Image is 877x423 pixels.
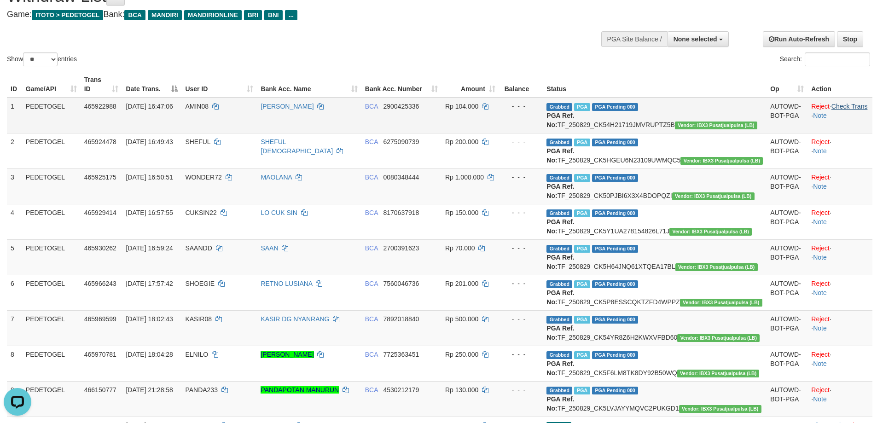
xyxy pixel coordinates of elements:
button: Open LiveChat chat widget [4,4,31,31]
a: Note [813,395,827,403]
td: 2 [7,133,22,168]
a: Reject [811,174,830,181]
div: - - - [503,279,539,288]
span: Marked by afzCS1 [574,351,590,359]
span: BCA [365,244,378,252]
th: Op: activate to sort column ascending [767,71,807,98]
span: BCA [365,351,378,358]
span: 465969599 [84,315,116,323]
th: Status [543,71,767,98]
a: Check Trans [831,103,868,110]
select: Showentries [23,52,58,66]
td: AUTOWD-BOT-PGA [767,275,807,310]
th: ID [7,71,22,98]
button: None selected [668,31,729,47]
td: 1 [7,98,22,133]
span: Copy 7892018840 to clipboard [383,315,419,323]
a: Reject [811,351,830,358]
span: Rp 1.000.000 [445,174,484,181]
span: [DATE] 18:04:28 [126,351,173,358]
td: · · [807,168,872,204]
span: PANDA233 [185,386,218,394]
span: SHEFUL [185,138,210,145]
span: PGA Pending [592,103,638,111]
span: Marked by afzCS1 [574,316,590,324]
td: PEDETOGEL [22,204,81,239]
span: Marked by afzCS1 [574,139,590,146]
a: PANDAPOTAN MANURUN [261,386,339,394]
td: PEDETOGEL [22,346,81,381]
th: Balance [499,71,543,98]
span: Marked by afzCS1 [574,280,590,288]
td: TF_250829_CK5H64JNQ61XTQEA17BL [543,239,767,275]
a: Reject [811,209,830,216]
span: Grabbed [546,351,572,359]
div: - - - [503,102,539,111]
td: TF_250829_CK50PJBI6X3X4BDOPQZI [543,168,767,204]
span: [DATE] 18:02:43 [126,315,173,323]
span: Rp 201.000 [445,280,478,287]
td: TF_250829_CK5P8ESSCQKTZFD4WPPZ [543,275,767,310]
div: - - - [503,208,539,217]
a: SHEFUL [DEMOGRAPHIC_DATA] [261,138,333,155]
td: TF_250829_CK5HGEU6N23109UWMQC5 [543,133,767,168]
span: Grabbed [546,316,572,324]
span: [DATE] 17:57:42 [126,280,173,287]
span: ITOTO > PEDETOGEL [32,10,103,20]
b: PGA Ref. No: [546,112,574,128]
span: PGA Pending [592,245,638,253]
a: Note [813,289,827,296]
b: PGA Ref. No: [546,289,574,306]
span: Copy 6275090739 to clipboard [383,138,419,145]
td: · · [807,346,872,381]
b: PGA Ref. No: [546,360,574,377]
span: KASIR08 [185,315,212,323]
a: Reject [811,386,830,394]
a: RETNO LUSIANA [261,280,312,287]
span: CUKSIN22 [185,209,216,216]
b: PGA Ref. No: [546,218,574,235]
a: Note [813,112,827,119]
span: Vendor URL: https://dashboard.q2checkout.com/secure [675,122,757,129]
span: Vendor URL: https://dashboard.q2checkout.com/secure [679,405,761,413]
span: Copy 4530212179 to clipboard [383,386,419,394]
span: Rp 500.000 [445,315,478,323]
a: Note [813,147,827,155]
span: Vendor URL: https://dashboard.q2checkout.com/secure [677,334,760,342]
span: Rp 200.000 [445,138,478,145]
b: PGA Ref. No: [546,147,574,164]
th: Bank Acc. Number: activate to sort column ascending [361,71,441,98]
th: Game/API: activate to sort column ascending [22,71,81,98]
td: TF_250829_CK54YR8Z6H2KWXVFBD60 [543,310,767,346]
span: Rp 70.000 [445,244,475,252]
span: Rp 150.000 [445,209,478,216]
span: 465925175 [84,174,116,181]
td: AUTOWD-BOT-PGA [767,98,807,133]
span: PGA Pending [592,174,638,182]
span: Rp 250.000 [445,351,478,358]
td: PEDETOGEL [22,275,81,310]
span: [DATE] 16:50:51 [126,174,173,181]
td: 6 [7,275,22,310]
span: Grabbed [546,280,572,288]
span: BCA [365,138,378,145]
a: KASIR DG NYANRANG [261,315,329,323]
span: Vendor URL: https://dashboard.q2checkout.com/secure [680,299,762,307]
span: Marked by afzCS1 [574,103,590,111]
span: BCA [365,315,378,323]
span: PGA Pending [592,280,638,288]
a: Note [813,324,827,332]
a: [PERSON_NAME] [261,351,314,358]
a: MAOLANA [261,174,292,181]
a: Note [813,360,827,367]
span: PGA Pending [592,209,638,217]
label: Show entries [7,52,77,66]
span: ELNILO [185,351,208,358]
div: PGA Site Balance / [601,31,668,47]
td: 7 [7,310,22,346]
td: AUTOWD-BOT-PGA [767,239,807,275]
div: - - - [503,137,539,146]
label: Search: [780,52,870,66]
b: PGA Ref. No: [546,324,574,341]
td: AUTOWD-BOT-PGA [767,346,807,381]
